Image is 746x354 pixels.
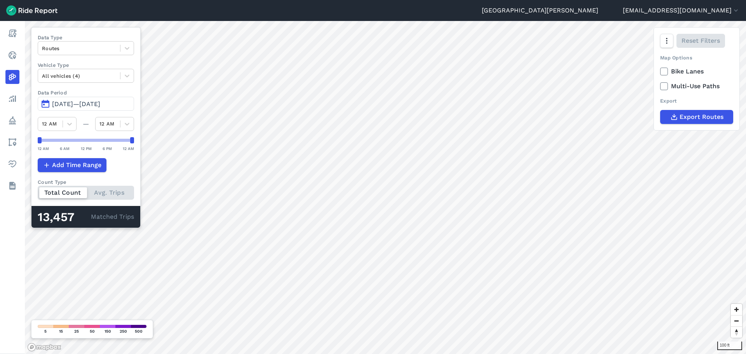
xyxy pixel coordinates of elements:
label: Data Period [38,89,134,96]
div: Map Options [660,54,733,61]
span: Export Routes [680,112,723,122]
div: Export [660,97,733,105]
span: [DATE]—[DATE] [52,100,100,108]
div: 12 AM [38,145,49,152]
button: Zoom in [731,304,742,315]
div: 12 AM [123,145,134,152]
label: Bike Lanes [660,67,733,76]
div: — [77,119,95,129]
div: 12 PM [81,145,92,152]
button: Reset Filters [676,34,725,48]
img: Ride Report [6,5,58,16]
a: Mapbox logo [27,343,61,352]
a: Health [5,157,19,171]
a: Areas [5,135,19,149]
a: [GEOGRAPHIC_DATA][PERSON_NAME] [482,6,598,15]
div: 13,457 [38,212,91,222]
a: Realtime [5,48,19,62]
button: Add Time Range [38,158,106,172]
canvas: Map [25,21,746,354]
a: Datasets [5,179,19,193]
span: Reset Filters [682,36,720,45]
button: Export Routes [660,110,733,124]
div: Count Type [38,178,134,186]
label: Vehicle Type [38,61,134,69]
div: 6 AM [60,145,70,152]
a: Analyze [5,92,19,106]
label: Multi-Use Paths [660,82,733,91]
button: Reset bearing to north [731,326,742,338]
a: Report [5,26,19,40]
button: [DATE]—[DATE] [38,97,134,111]
div: Matched Trips [31,206,140,228]
div: 6 PM [103,145,112,152]
button: Zoom out [731,315,742,326]
button: [EMAIL_ADDRESS][DOMAIN_NAME] [623,6,740,15]
label: Data Type [38,34,134,41]
a: Policy [5,113,19,127]
div: 100 ft [717,342,742,350]
span: Add Time Range [52,160,101,170]
a: Heatmaps [5,70,19,84]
